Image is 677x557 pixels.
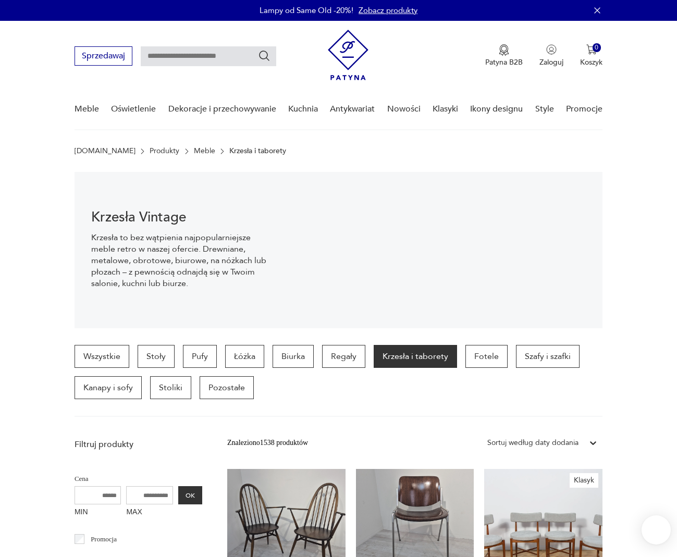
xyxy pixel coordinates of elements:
a: Meble [194,147,215,155]
p: Lampy od Same Old -20%! [260,5,353,16]
a: Biurka [273,345,314,368]
p: Krzesła i taborety [229,147,286,155]
img: Patyna - sklep z meblami i dekoracjami vintage [328,30,368,80]
a: Kanapy i sofy [75,376,142,399]
a: Stoliki [150,376,191,399]
div: Sortuj według daty dodania [487,437,578,449]
a: Oświetlenie [111,89,156,129]
a: Krzesła i taborety [374,345,457,368]
a: Ikona medaluPatyna B2B [485,44,523,67]
button: Zaloguj [539,44,563,67]
iframe: Smartsupp widget button [642,515,671,544]
a: Wszystkie [75,345,129,368]
img: bc88ca9a7f9d98aff7d4658ec262dcea.jpg [286,172,602,328]
a: Szafy i szafki [516,345,580,368]
img: Ikona koszyka [586,44,597,55]
p: Promocja [91,534,117,545]
img: Ikona medalu [499,44,509,56]
a: Zobacz produkty [359,5,417,16]
h1: Krzesła Vintage [91,211,269,224]
button: OK [178,486,202,504]
button: Szukaj [258,49,270,62]
button: Sprzedawaj [75,46,132,66]
a: Regały [322,345,365,368]
img: Ikonka użytkownika [546,44,557,55]
a: Promocje [566,89,602,129]
div: Znaleziono 1538 produktów [227,437,308,449]
a: Pozostałe [200,376,254,399]
a: Łóżka [225,345,264,368]
a: Kuchnia [288,89,318,129]
p: Zaloguj [539,57,563,67]
a: Fotele [465,345,508,368]
label: MIN [75,504,121,521]
p: Cena [75,473,202,485]
p: Filtruj produkty [75,439,202,450]
a: [DOMAIN_NAME] [75,147,136,155]
p: Krzesła to bez wątpienia najpopularniejsze meble retro w naszej ofercie. Drewniane, metalowe, obr... [91,232,269,289]
a: Pufy [183,345,217,368]
a: Nowości [387,89,421,129]
div: 0 [593,43,601,52]
a: Style [535,89,554,129]
a: Dekoracje i przechowywanie [168,89,276,129]
button: 0Koszyk [580,44,602,67]
a: Meble [75,89,99,129]
a: Klasyki [433,89,458,129]
a: Ikony designu [470,89,523,129]
p: Patyna B2B [485,57,523,67]
a: Sprzedawaj [75,53,132,60]
button: Patyna B2B [485,44,523,67]
p: Koszyk [580,57,602,67]
label: MAX [126,504,173,521]
a: Produkty [150,147,179,155]
a: Antykwariat [330,89,375,129]
a: Stoły [138,345,175,368]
